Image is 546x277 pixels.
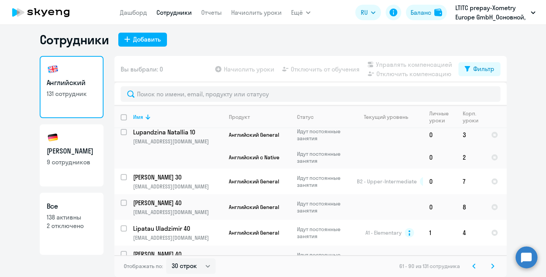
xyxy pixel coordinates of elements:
span: Отображать по: [124,263,163,270]
div: Имя [133,113,222,120]
span: Английский General [229,229,279,236]
td: 0 [423,194,456,220]
a: Lupandzina Natallia 10 [133,128,222,136]
div: Добавить [133,35,161,44]
span: Английский General [229,204,279,211]
button: LTITC prepay-Xometry Europe GmbH_Основной, Xometry Europe GmbH [451,3,539,22]
td: 7 [456,169,485,194]
a: [PERSON_NAME] 40 [133,250,222,258]
td: 3 [456,124,485,146]
p: 2 отключено [47,221,97,230]
p: LTITC prepay-Xometry Europe GmbH_Основной, Xometry Europe GmbH [455,3,528,22]
p: Lipatau Uladzimir 40 [133,224,221,233]
td: 1 [423,220,456,246]
p: 9 сотрудников [47,158,97,166]
button: RU [355,5,381,20]
p: Идут постоянные занятия [297,128,350,142]
p: [EMAIL_ADDRESS][DOMAIN_NAME] [133,234,222,241]
td: 0 [423,146,456,169]
p: Идут постоянные занятия [297,200,350,214]
img: german [47,131,59,144]
p: [PERSON_NAME] 40 [133,199,221,207]
div: Продукт [229,113,250,120]
span: Английский с Native [229,154,279,161]
span: Вы выбрали: 0 [121,64,163,74]
div: Фильтр [473,64,494,73]
p: [EMAIL_ADDRESS][DOMAIN_NAME] [133,138,222,145]
a: Сотрудники [156,9,192,16]
a: Английский131 сотрудник [40,56,104,118]
h3: Английский [47,78,97,88]
a: [PERSON_NAME]9 сотрудников [40,124,104,186]
div: Имя [133,113,143,120]
p: [EMAIL_ADDRESS][DOMAIN_NAME] [133,209,222,216]
span: Английский с Native [229,255,279,262]
button: Балансbalance [406,5,447,20]
td: 8 [456,194,485,220]
h1: Сотрудники [40,32,109,47]
span: 61 - 90 из 131 сотрудника [399,263,460,270]
div: Текущий уровень [364,113,408,120]
p: Идут постоянные занятия [297,150,350,164]
div: Корп. уроки [463,110,485,124]
button: Ещё [291,5,311,20]
span: Английский General [229,131,279,138]
span: RU [361,8,368,17]
p: [EMAIL_ADDRESS][DOMAIN_NAME] [133,183,222,190]
p: Lupandzina Natallia 10 [133,128,221,136]
td: 0 [423,169,456,194]
button: Добавить [118,33,167,47]
a: [PERSON_NAME] 40 [133,199,222,207]
button: Фильтр [458,62,500,76]
a: Начислить уроки [231,9,282,16]
p: Идут постоянные занятия [297,251,350,265]
td: 4 [456,220,485,246]
h3: [PERSON_NAME] [47,146,97,156]
td: 2 [456,146,485,169]
img: english [47,63,59,75]
td: 0 [423,124,456,146]
a: [PERSON_NAME] 30 [133,173,222,181]
span: B2 - Upper-Intermediate [357,178,417,185]
a: Lipatau Uladzimir 40 [133,224,222,233]
p: [PERSON_NAME] 40 [133,250,221,258]
a: Дашборд [120,9,147,16]
div: Текущий уровень [357,113,423,120]
p: Идут постоянные занятия [297,174,350,188]
a: Отчеты [201,9,222,16]
p: 131 сотрудник [47,89,97,98]
td: 7 [456,246,485,271]
span: Ещё [291,8,303,17]
h3: Все [47,201,97,211]
a: Все138 активны2 отключено [40,193,104,255]
input: Поиск по имени, email, продукту или статусу [121,86,500,102]
div: Статус [297,113,314,120]
p: [PERSON_NAME] 30 [133,173,221,181]
td: 0 [423,246,456,271]
span: Английский General [229,178,279,185]
div: Баланс [411,8,431,17]
span: A1 - Elementary [365,229,402,236]
p: 138 активны [47,213,97,221]
p: Идут постоянные занятия [297,226,350,240]
div: Личные уроки [429,110,456,124]
img: balance [434,9,442,16]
